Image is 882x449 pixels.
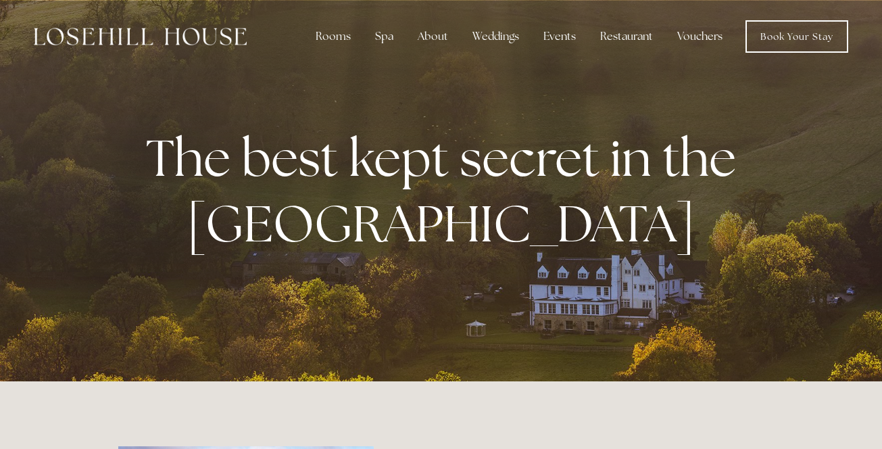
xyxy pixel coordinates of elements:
[533,23,587,50] div: Events
[407,23,459,50] div: About
[305,23,362,50] div: Rooms
[364,23,404,50] div: Spa
[589,23,664,50] div: Restaurant
[146,124,747,257] strong: The best kept secret in the [GEOGRAPHIC_DATA]
[34,28,247,45] img: Losehill House
[745,20,848,53] a: Book Your Stay
[462,23,530,50] div: Weddings
[666,23,733,50] a: Vouchers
